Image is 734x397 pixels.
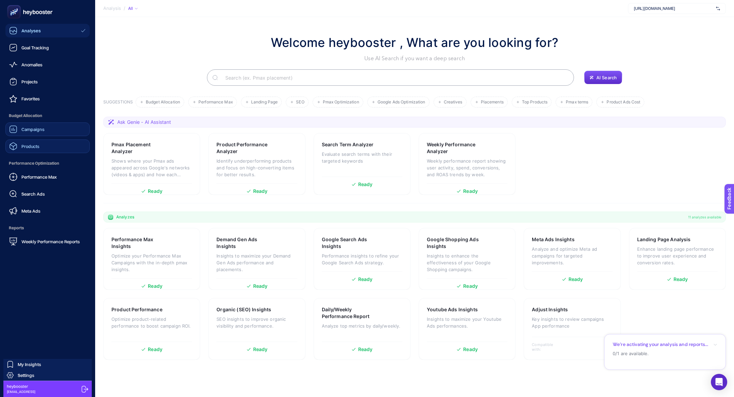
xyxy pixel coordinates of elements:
span: 11 analyzes available [688,214,721,220]
span: Analyzes [116,214,134,220]
span: SEO [296,100,304,105]
h3: Weekly Performance Analyzer [427,141,487,155]
p: Evaluate search terms with their targeted keywords [322,151,402,164]
span: Analyses [21,28,41,33]
p: Analyze top metrics by daily/weekly. [322,322,402,329]
span: Favorites [21,96,40,101]
span: [EMAIL_ADDRESS] [7,389,35,394]
h3: SUGGESTIONS [103,99,133,107]
p: Identify underperforming products and focus on high-converting items for better results. [216,158,297,178]
span: Ready [253,189,268,194]
a: Campaigns [5,122,90,136]
a: Product PerformanceOptimize product-related performance to boost campaign ROI.Ready [103,298,200,360]
a: Demand Gen Ads InsightsInsights to maximize your Demand Gen Ads performance and placements.Ready [208,228,305,290]
span: Budget Allocation [146,100,180,105]
span: Analysis [103,6,121,11]
p: Key insights to review campaigns App performance [532,316,612,329]
a: Adjust InsightsKey insights to review campaigns App performanceCompatible with: [524,298,621,360]
div: All [128,6,138,11]
a: Analyses [5,24,90,37]
a: My Insights [3,359,92,370]
a: Meta Ads [5,204,90,218]
h3: Search Term Analyzer [322,141,374,148]
p: Optimize your Performance Max Campaigns with the in-depth pmax insights. [111,252,192,273]
a: Product Performance AnalyzerIdentify underperforming products and focus on high-converting items ... [208,133,305,195]
p: Analyze and optimize Meta ad campaigns for targeted improvements. [532,246,612,266]
p: Insights to maximize your Demand Gen Ads performance and placements. [216,252,297,273]
a: Weekly Performance AnalyzerWeekly performance report showing user activity, spend, conversions, a... [419,133,515,195]
span: Feedback [4,2,26,7]
span: Ready [358,277,373,282]
a: Weekly Performance Reports [5,235,90,248]
span: / [124,5,125,11]
a: Search Term AnalyzerEvaluate search terms with their targeted keywordsReady [314,133,410,195]
a: Landing Page AnalysisEnhance landing page performance to improve user experience and conversion r... [629,228,726,290]
span: Ask Genie - AI Assistant [117,119,171,126]
a: Favorites [5,92,90,105]
p: Weekly performance report showing user activity, spend, conversions, and ROAS trends by week. [427,158,507,178]
span: Goal Tracking [21,45,49,50]
h3: Google Search Ads Insights [322,236,381,250]
span: Pmax terms [566,100,588,105]
a: Settings [3,370,92,381]
a: Search Ads [5,187,90,201]
p: Optimize product-related performance to boost campaign ROI. [111,316,192,329]
span: Ready [148,347,162,352]
span: Ready [253,284,268,288]
span: Weekly Performance Reports [21,239,80,244]
a: Goal Tracking [5,41,90,54]
a: Organic (SEO) InsightsSEO insights to improve organic visibility and performance.Ready [208,298,305,360]
h3: Pmax Placement Analyzer [111,141,171,155]
span: Top Products [522,100,547,105]
span: Ready [463,347,478,352]
a: Youtube Ads InsightsInsights to maximize your Youtube Ads performances.Ready [419,298,515,360]
h3: Landing Page Analysis [637,236,691,243]
a: Performance Max InsightsOptimize your Performance Max Campaigns with the in-depth pmax insights.R... [103,228,200,290]
p: SEO insights to improve organic visibility and performance. [216,316,297,329]
span: My Insights [18,362,41,367]
span: Ready [253,347,268,352]
a: Products [5,139,90,153]
span: Ready [148,189,162,194]
button: AI Search [584,71,622,84]
h3: Daily/Weekly Performance Report [322,306,382,320]
h3: Adjust Insights [532,306,568,313]
span: Campaigns [21,127,45,132]
h3: Organic (SEO) Insights [216,306,271,313]
span: Google Ads Optimization [378,100,425,105]
span: Performance Optimization [5,156,90,170]
span: Reports [5,221,90,235]
a: Google Search Ads InsightsPerformance insights to refine your Google Search Ads strategy.Ready [314,228,410,290]
span: Product Ads Cost [607,100,640,105]
h3: Meta Ads Insights [532,236,574,243]
span: Ready [569,277,583,282]
span: Pmax Optimization [323,100,359,105]
span: heybooster [7,384,35,389]
span: Settings [18,373,34,378]
a: Pmax Placement AnalyzerShows where your Pmax ads appeared across Google's networks (videos & apps... [103,133,200,195]
a: Google Shopping Ads InsightsInsights to enhance the effectiveness of your Google Shopping campaig... [419,228,515,290]
span: [URL][DOMAIN_NAME] [634,6,713,11]
h1: Welcome heybooster , What are you looking for? [271,33,558,52]
span: Anomalies [21,62,42,67]
a: Anomalies [5,58,90,71]
span: Compatible with: [532,342,562,352]
span: Ready [463,284,478,288]
span: Ready [358,182,373,187]
p: 0/1 are available. [613,350,717,357]
span: Performance Max [198,100,233,105]
span: Ready [358,347,373,352]
img: svg%3e [716,5,720,12]
p: We’re activating your analysis and reports... [613,341,708,348]
span: AI Search [596,75,617,80]
span: Ready [148,284,162,288]
p: Use AI Search if you want a deep search [271,54,558,63]
h3: Performance Max Insights [111,236,171,250]
h3: Google Shopping Ads Insights [427,236,487,250]
span: Projects [21,79,38,84]
span: Products [21,144,39,149]
h3: Youtube Ads Insights [427,306,478,313]
a: Meta Ads InsightsAnalyze and optimize Meta ad campaigns for targeted improvements.Ready [524,228,621,290]
p: Enhance landing page performance to improve user experience and conversion rates. [637,246,718,266]
a: Projects [5,75,90,88]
